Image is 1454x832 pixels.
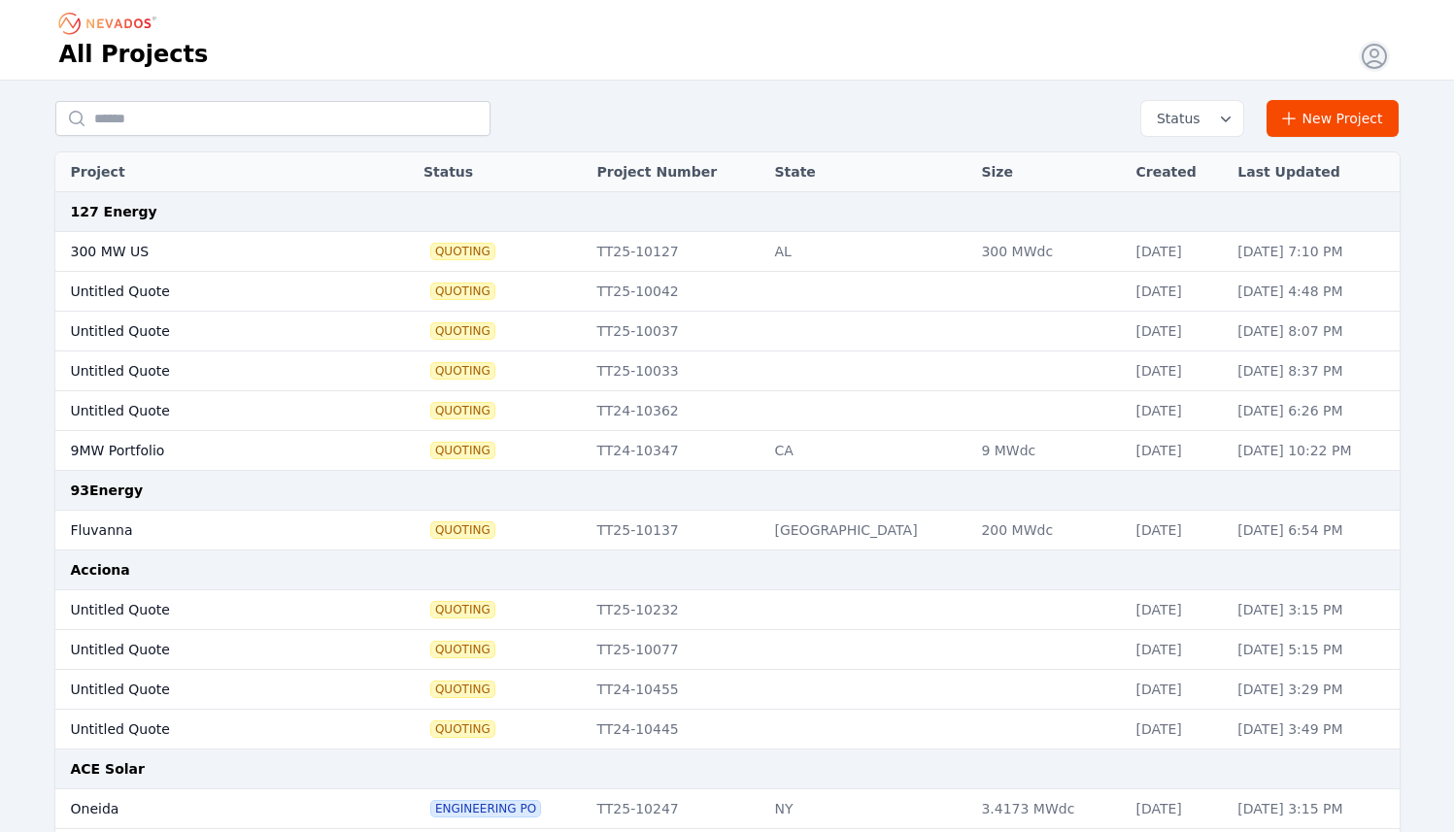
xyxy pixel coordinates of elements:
tr: OneidaEngineering POTT25-10247NY3.4173 MWdc[DATE][DATE] 3:15 PM [55,789,1400,829]
td: ACE Solar [55,749,1400,789]
td: 93Energy [55,471,1400,511]
td: Untitled Quote [55,710,364,749]
span: Quoting [431,642,494,657]
h1: All Projects [59,39,209,70]
span: Quoting [431,602,494,617]
td: NY [764,789,971,829]
span: Quoting [431,721,494,737]
tr: Untitled QuoteQuotingTT24-10362[DATE][DATE] 6:26 PM [55,391,1400,431]
th: Size [971,152,1126,192]
td: [DATE] [1126,431,1228,471]
span: Quoting [431,244,494,259]
span: Quoting [431,403,494,418]
tr: FluvannaQuotingTT25-10137[GEOGRAPHIC_DATA]200 MWdc[DATE][DATE] 6:54 PM [55,511,1400,550]
td: [DATE] 8:37 PM [1228,351,1399,391]
th: Project [55,152,364,192]
tr: Untitled QuoteQuotingTT24-10445[DATE][DATE] 3:49 PM [55,710,1400,749]
td: 300 MWdc [971,232,1126,272]
td: [DATE] 3:49 PM [1228,710,1399,749]
td: [DATE] 4:48 PM [1228,272,1399,312]
td: [DATE] [1126,272,1228,312]
td: 300 MW US [55,232,364,272]
span: Quoting [431,682,494,697]
td: Untitled Quote [55,391,364,431]
td: TT25-10127 [587,232,764,272]
td: Untitled Quote [55,590,364,630]
td: [DATE] 6:54 PM [1228,511,1399,550]
td: TT24-10347 [587,431,764,471]
td: 200 MWdc [971,511,1126,550]
span: Quoting [431,283,494,299]
span: Quoting [431,443,494,458]
td: [DATE] [1126,670,1228,710]
td: TT25-10037 [587,312,764,351]
tr: Untitled QuoteQuotingTT24-10455[DATE][DATE] 3:29 PM [55,670,1400,710]
td: TT25-10247 [587,789,764,829]
td: [DATE] [1126,232,1228,272]
td: Acciona [55,550,1400,590]
tr: 9MW PortfolioQuotingTT24-10347CA9 MWdc[DATE][DATE] 10:22 PM [55,431,1400,471]
th: Created [1126,152,1228,192]
th: Status [414,152,588,192]
td: [DATE] [1126,590,1228,630]
td: TT25-10232 [587,590,764,630]
span: Engineering PO [431,801,540,816]
td: Untitled Quote [55,630,364,670]
th: State [764,152,971,192]
tr: Untitled QuoteQuotingTT25-10037[DATE][DATE] 8:07 PM [55,312,1400,351]
td: [DATE] 10:22 PM [1228,431,1399,471]
td: [DATE] 7:10 PM [1228,232,1399,272]
td: TT24-10455 [587,670,764,710]
span: Quoting [431,522,494,538]
span: Quoting [431,363,494,379]
tr: Untitled QuoteQuotingTT25-10232[DATE][DATE] 3:15 PM [55,590,1400,630]
td: Untitled Quote [55,351,364,391]
td: Oneida [55,789,364,829]
span: Status [1149,109,1200,128]
tr: Untitled QuoteQuotingTT25-10033[DATE][DATE] 8:37 PM [55,351,1400,391]
td: Untitled Quote [55,312,364,351]
th: Project Number [587,152,764,192]
td: [DATE] 3:29 PM [1228,670,1399,710]
button: Status [1141,101,1243,136]
td: 127 Energy [55,192,1400,232]
td: TT25-10042 [587,272,764,312]
td: [DATE] [1126,511,1228,550]
td: [GEOGRAPHIC_DATA] [764,511,971,550]
td: [DATE] [1126,789,1228,829]
td: AL [764,232,971,272]
td: [DATE] 6:26 PM [1228,391,1399,431]
td: [DATE] 5:15 PM [1228,630,1399,670]
td: TT25-10077 [587,630,764,670]
td: TT25-10137 [587,511,764,550]
td: [DATE] [1126,351,1228,391]
nav: Breadcrumb [59,8,162,39]
td: [DATE] 8:07 PM [1228,312,1399,351]
span: Quoting [431,323,494,339]
tr: Untitled QuoteQuotingTT25-10042[DATE][DATE] 4:48 PM [55,272,1400,312]
td: [DATE] [1126,391,1228,431]
td: [DATE] [1126,312,1228,351]
td: [DATE] [1126,710,1228,749]
td: TT24-10362 [587,391,764,431]
td: [DATE] 3:15 PM [1228,590,1399,630]
td: CA [764,431,971,471]
td: TT24-10445 [587,710,764,749]
td: Untitled Quote [55,272,364,312]
td: TT25-10033 [587,351,764,391]
th: Last Updated [1228,152,1399,192]
td: [DATE] [1126,630,1228,670]
tr: Untitled QuoteQuotingTT25-10077[DATE][DATE] 5:15 PM [55,630,1400,670]
td: Untitled Quote [55,670,364,710]
td: 9MW Portfolio [55,431,364,471]
td: 9 MWdc [971,431,1126,471]
td: [DATE] 3:15 PM [1228,789,1399,829]
td: Fluvanna [55,511,364,550]
tr: 300 MW USQuotingTT25-10127AL300 MWdc[DATE][DATE] 7:10 PM [55,232,1400,272]
a: New Project [1267,100,1400,137]
td: 3.4173 MWdc [971,789,1126,829]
